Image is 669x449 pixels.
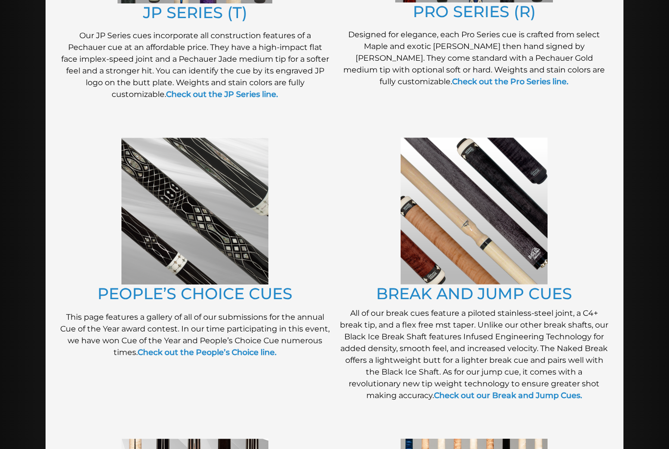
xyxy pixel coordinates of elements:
a: Check out the JP Series line. [166,90,278,99]
a: Check out the People’s Choice line. [138,348,277,357]
p: Designed for elegance, each Pro Series cue is crafted from select Maple and exotic [PERSON_NAME] ... [339,29,609,88]
p: Our JP Series cues incorporate all construction features of a Pechauer cue at an affordable price... [60,30,330,101]
a: PEOPLE’S CHOICE CUES [97,284,292,304]
a: PRO SERIES (R) [413,2,536,22]
a: JP SERIES (T) [143,3,247,23]
a: Check out the Pro Series line. [452,77,569,87]
a: BREAK AND JUMP CUES [376,284,572,304]
p: This page features a gallery of all of our submissions for the annual Cue of the Year award conte... [60,312,330,359]
a: Check out our Break and Jump Cues. [434,391,582,401]
p: All of our break cues feature a piloted stainless-steel joint, a C4+ break tip, and a flex free m... [339,308,609,402]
